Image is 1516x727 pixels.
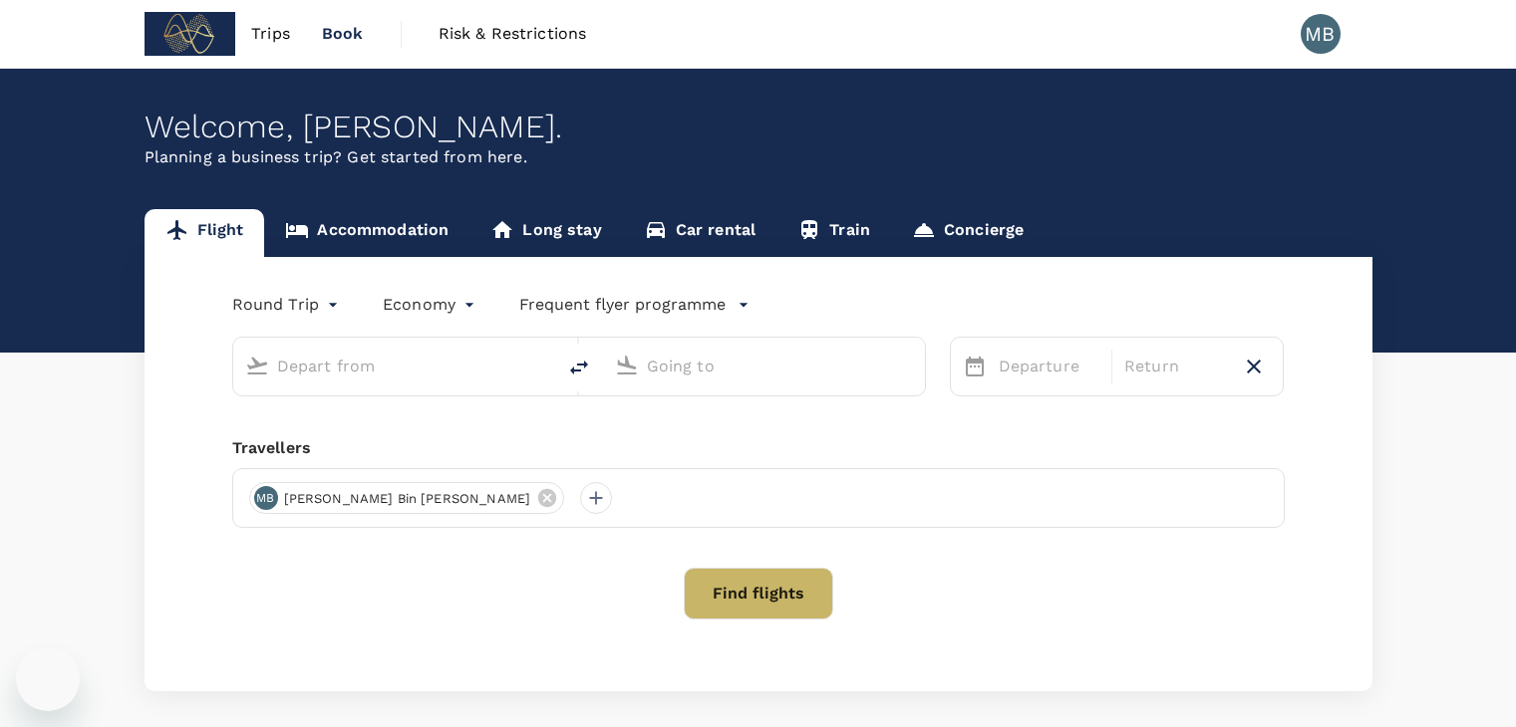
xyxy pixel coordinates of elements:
[254,486,278,510] div: MB
[251,22,290,46] span: Trips
[249,482,565,514] div: MB[PERSON_NAME] Bin [PERSON_NAME]
[145,12,236,56] img: Subdimension Pte Ltd
[232,289,344,321] div: Round Trip
[776,209,891,257] a: Train
[264,209,469,257] a: Accommodation
[999,355,1099,378] p: Departure
[232,436,1285,460] div: Travellers
[541,363,545,367] button: Open
[623,209,777,257] a: Car rental
[145,109,1372,145] div: Welcome , [PERSON_NAME] .
[684,568,833,619] button: Find flights
[891,209,1045,257] a: Concierge
[1124,355,1225,378] p: Return
[519,293,726,317] p: Frequent flyer programme
[555,344,603,391] button: delete
[145,145,1372,169] p: Planning a business trip? Get started from here.
[272,489,543,509] span: [PERSON_NAME] Bin [PERSON_NAME]
[16,647,80,711] iframe: Button to launch messaging window
[469,209,622,257] a: Long stay
[519,293,750,317] button: Frequent flyer programme
[911,363,915,367] button: Open
[647,351,883,381] input: Going to
[277,351,513,381] input: Depart from
[383,289,479,321] div: Economy
[439,22,587,46] span: Risk & Restrictions
[322,22,364,46] span: Book
[1301,14,1341,54] div: MB
[145,209,265,257] a: Flight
